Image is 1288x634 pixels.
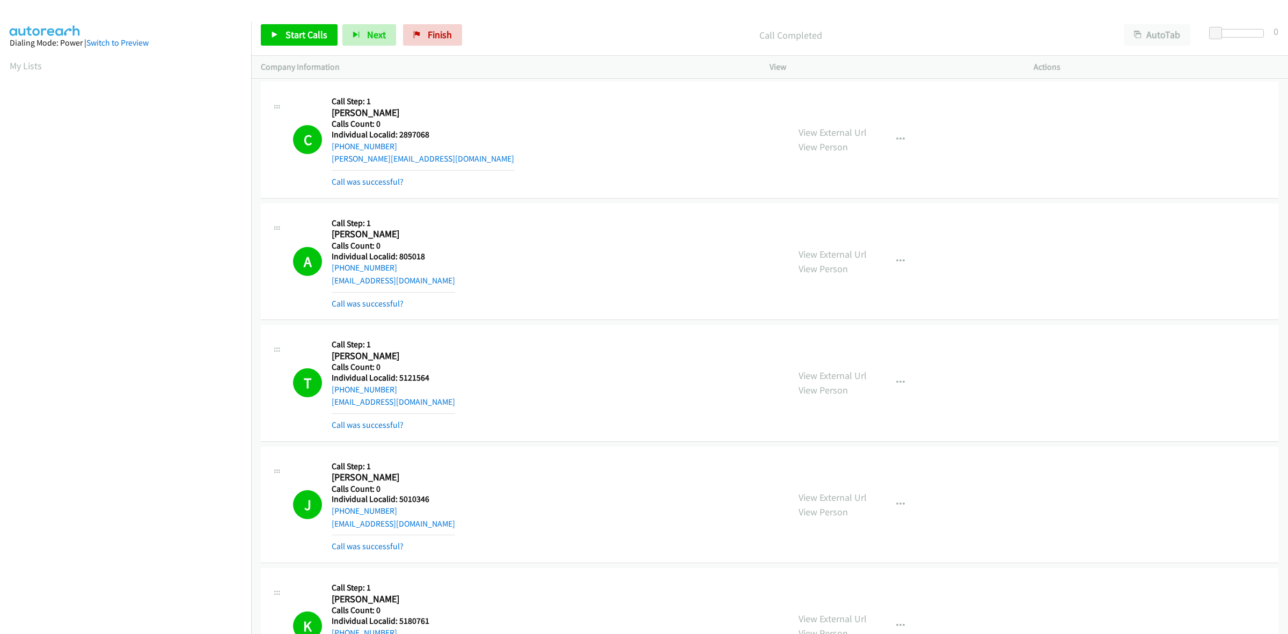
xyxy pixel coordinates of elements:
[799,384,848,396] a: View Person
[332,494,455,505] h5: Individual Localid: 5010346
[332,373,455,383] h5: Individual Localid: 5121564
[1257,274,1288,360] iframe: Resource Center
[86,38,149,48] a: Switch to Preview
[1274,24,1278,39] div: 0
[332,616,455,626] h5: Individual Localid: 5180761
[367,28,386,41] span: Next
[332,362,455,373] h5: Calls Count: 0
[332,484,455,494] h5: Calls Count: 0
[1124,24,1190,46] button: AutoTab
[799,491,867,504] a: View External Url
[332,177,404,187] a: Call was successful?
[770,61,1014,74] p: View
[1034,61,1278,74] p: Actions
[10,37,241,49] div: Dialing Mode: Power |
[332,339,455,350] h5: Call Step: 1
[332,141,397,151] a: [PHONE_NUMBER]
[799,141,848,153] a: View Person
[332,605,455,616] h5: Calls Count: 0
[286,28,327,41] span: Start Calls
[332,129,514,140] h5: Individual Localid: 2897068
[332,582,455,593] h5: Call Step: 1
[428,28,452,41] span: Finish
[799,506,848,518] a: View Person
[332,298,404,309] a: Call was successful?
[332,593,443,606] h2: [PERSON_NAME]
[799,369,867,382] a: View External Url
[332,384,397,395] a: [PHONE_NUMBER]
[332,119,514,129] h5: Calls Count: 0
[332,471,443,484] h2: [PERSON_NAME]
[332,420,404,430] a: Call was successful?
[332,519,455,529] a: [EMAIL_ADDRESS][DOMAIN_NAME]
[342,24,396,46] button: Next
[332,541,404,551] a: Call was successful?
[799,126,867,139] a: View External Url
[799,613,867,625] a: View External Url
[293,368,322,397] h1: T
[332,397,455,407] a: [EMAIL_ADDRESS][DOMAIN_NAME]
[10,60,42,72] a: My Lists
[332,218,455,229] h5: Call Step: 1
[10,83,251,593] iframe: Dialpad
[293,125,322,154] h1: C
[293,490,322,519] h1: J
[293,247,322,276] h1: A
[477,28,1104,42] p: Call Completed
[403,24,462,46] a: Finish
[332,461,455,472] h5: Call Step: 1
[799,263,848,275] a: View Person
[332,506,397,516] a: [PHONE_NUMBER]
[332,251,455,262] h5: Individual Localid: 805018
[332,275,455,286] a: [EMAIL_ADDRESS][DOMAIN_NAME]
[332,228,443,241] h2: [PERSON_NAME]
[332,96,514,107] h5: Call Step: 1
[332,263,397,273] a: [PHONE_NUMBER]
[261,61,750,74] p: Company Information
[332,241,455,251] h5: Calls Count: 0
[332,107,443,119] h2: [PERSON_NAME]
[261,24,338,46] a: Start Calls
[332,154,514,164] a: [PERSON_NAME][EMAIL_ADDRESS][DOMAIN_NAME]
[799,248,867,260] a: View External Url
[332,350,443,362] h2: [PERSON_NAME]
